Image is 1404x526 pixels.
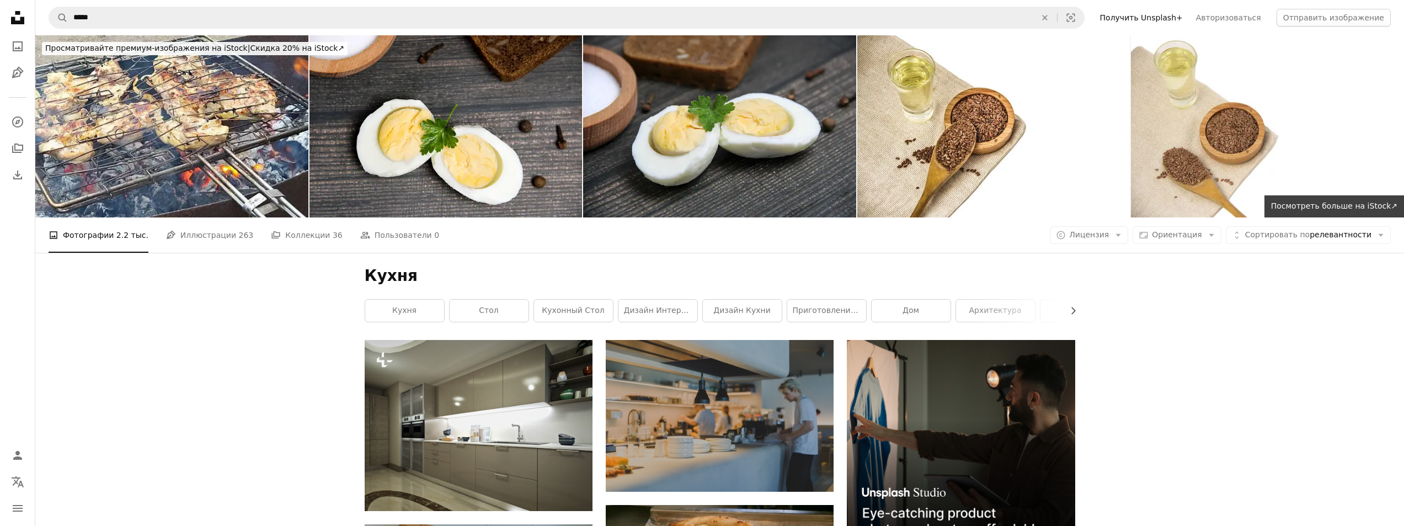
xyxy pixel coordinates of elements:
a: кухонный стол [534,300,613,322]
a: архитектура [956,300,1035,322]
button: Меню [7,497,29,519]
a: дизайн интерьера [618,300,697,322]
font: 0 [434,231,439,240]
button: прокрутить список вправо [1063,300,1075,322]
button: Отправить изображение [1277,9,1391,26]
font: Лицензия [1069,230,1109,239]
a: Фотографии [7,35,29,57]
a: дизайн кухни [703,300,782,322]
font: Авторизоваться [1196,13,1261,22]
a: Посмотреть больше на iStock↗ [1264,195,1404,217]
img: Семена льна в чашке и хлопковое масло в стеклянной емкости на белом фоне. [1131,35,1404,217]
a: Авторизоваться [1189,9,1268,26]
font: Коллекции [285,231,330,240]
button: Язык [7,471,29,493]
button: Лицензия [1050,226,1128,244]
font: Посмотреть больше на iStock [1271,201,1391,210]
a: Пользователи 0 [360,217,439,253]
font: Получить Unsplash+ [1100,13,1183,22]
font: Кухня [365,267,418,285]
font: кухня [392,306,417,315]
img: На деревянной тарелке лежала ложка льна. [857,35,1130,217]
a: Исследовать [7,111,29,133]
img: Жареное мясо (шашлык) на открытом гриле [35,35,308,217]
font: 263 [239,231,254,240]
img: Две половинки вареного яйца на темном деревянном фоне [583,35,856,217]
font: релевантности [1310,230,1371,239]
font: архитектура [969,306,1022,315]
font: | [248,44,250,52]
a: стол [450,300,528,322]
button: Сортировать порелевантности [1226,226,1391,244]
a: дом [872,300,951,322]
font: Сортировать по [1245,230,1310,239]
font: Отправить изображение [1283,13,1384,22]
a: Получить Unsplash+ [1093,9,1189,26]
form: Найти визуальные материалы на сайте [49,7,1085,29]
a: Мужчина стоит на кухне и готовит еду. [606,411,834,421]
font: дизайн кухни [713,306,771,315]
font: ↗ [338,44,344,52]
font: кухонный стол [542,306,604,315]
button: Ориентация [1133,226,1221,244]
a: Иллюстрации [7,62,29,84]
a: кухня [365,300,444,322]
font: Просматривайте премиум-изображения на iStock [45,44,248,52]
font: стол [479,306,498,315]
font: Пользователи [375,231,432,240]
font: приготовление пищи [793,306,881,315]
font: Ориентация [1152,230,1202,239]
a: дизайн [1040,300,1119,322]
font: дом [903,306,919,315]
a: История загрузок [7,164,29,186]
a: 3D-рендеринг интерьера кухни и столовой [365,420,592,430]
img: 3D-рендеринг интерьера кухни и столовой [365,340,592,511]
a: Иллюстрации 263 [166,217,253,253]
font: Иллюстрации [180,231,236,240]
font: 36 [333,231,343,240]
img: Мужчина стоит на кухне и готовит еду. [606,340,834,492]
button: Прозрачный [1033,7,1057,28]
a: приготовление пищи [787,300,866,322]
font: ↗ [1391,201,1397,210]
a: Коллекции 36 [271,217,342,253]
button: Визуальный поиск [1058,7,1084,28]
img: Варёные яйца с петрушкой на деревянном столе. Вид сверху. [309,35,583,217]
font: дизайн интерьера [624,306,700,315]
a: Войти / Зарегистрироваться [7,444,29,466]
button: Поиск Unsplash [49,7,68,28]
a: Просматривайте премиум-изображения на iStock|Скидка 20% на iStock↗ [35,35,354,62]
font: Скидка 20% на iStock [250,44,338,52]
a: Коллекции [7,137,29,160]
